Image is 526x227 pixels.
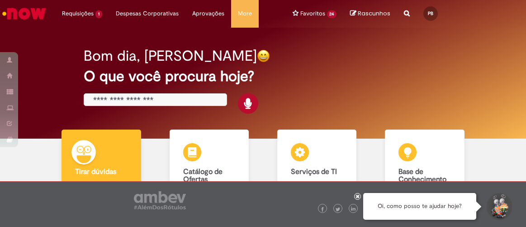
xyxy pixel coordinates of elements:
button: Iniciar Conversa de Suporte [485,193,512,220]
h2: O que você procura hoje? [84,68,442,84]
b: Tirar dúvidas [75,167,116,176]
img: logo_footer_ambev_rotulo_gray.png [134,191,186,209]
img: ServiceNow [1,5,47,23]
span: More [238,9,252,18]
a: Base de Conhecimento Consulte e aprenda [371,130,479,217]
span: Aprovações [192,9,224,18]
img: logo_footer_facebook.png [320,207,325,212]
span: PB [428,10,433,16]
span: Despesas Corporativas [116,9,179,18]
h2: Bom dia, [PERSON_NAME] [84,48,257,64]
img: logo_footer_linkedin.png [351,207,355,212]
a: Catálogo de Ofertas Abra uma solicitação [155,130,263,217]
span: Rascunhos [358,9,390,18]
a: Serviços de TI Encontre ajuda [263,130,371,217]
p: Encontre ajuda [291,180,343,189]
img: logo_footer_twitter.png [336,207,340,212]
b: Catálogo de Ofertas [183,167,223,184]
span: 1 [95,10,102,18]
img: happy-face.png [257,49,270,63]
span: Requisições [62,9,94,18]
b: Serviços de TI [291,167,337,176]
span: 24 [327,10,337,18]
a: No momento, sua lista de rascunhos tem 0 Itens [350,9,390,18]
span: Favoritos [300,9,325,18]
b: Base de Conhecimento [398,167,446,184]
div: Oi, como posso te ajudar hoje? [363,193,476,220]
a: Tirar dúvidas Tirar dúvidas com Lupi Assist e Gen Ai [47,130,155,217]
p: Tirar dúvidas com Lupi Assist e Gen Ai [75,180,127,208]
